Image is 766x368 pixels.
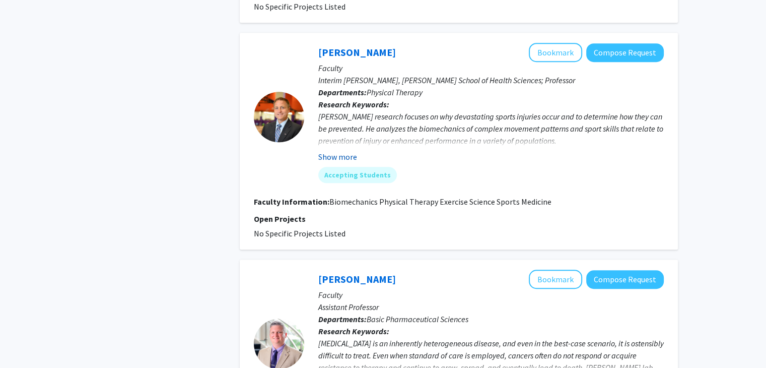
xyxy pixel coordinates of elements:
[8,323,43,360] iframe: Chat
[318,110,664,243] div: [PERSON_NAME] research focuses on why devastating sports injuries occur and to determine how they...
[318,301,664,313] p: Assistant Professor
[529,270,582,289] button: Add Cale Fahrenholtz to Bookmarks
[318,74,664,86] p: Interim [PERSON_NAME], [PERSON_NAME] School of Health Sciences; Professor
[318,62,664,74] p: Faculty
[318,167,397,183] mat-chip: Accepting Students
[318,151,357,163] button: Show more
[318,273,396,285] a: [PERSON_NAME]
[318,46,396,58] a: [PERSON_NAME]
[318,314,367,324] b: Departments:
[329,197,551,207] fg-read-more: Biomechanics Physical Therapy Exercise Science Sports Medicine
[318,87,367,97] b: Departments:
[586,43,664,62] button: Compose Request to Kevin Ford
[318,289,664,301] p: Faculty
[367,314,468,324] span: Basic Pharmaceutical Sciences
[367,87,423,97] span: Physical Therapy
[529,43,582,62] button: Add Kevin Ford to Bookmarks
[586,270,664,289] button: Compose Request to Cale Fahrenholtz
[254,228,345,238] span: No Specific Projects Listed
[254,197,329,207] b: Faculty Information:
[254,213,664,225] p: Open Projects
[318,326,389,336] b: Research Keywords:
[318,99,389,109] b: Research Keywords:
[254,2,345,12] span: No Specific Projects Listed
